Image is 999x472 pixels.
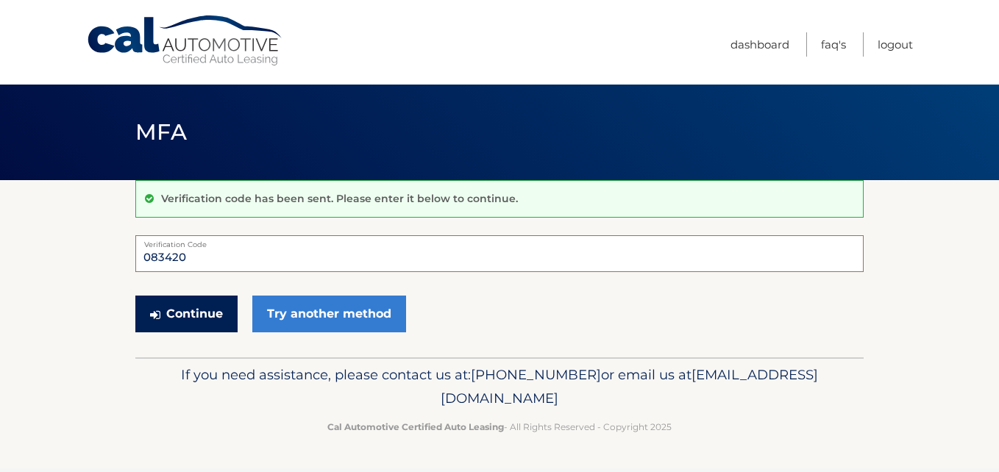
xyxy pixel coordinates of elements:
[135,235,864,272] input: Verification Code
[327,421,504,432] strong: Cal Automotive Certified Auto Leasing
[135,235,864,247] label: Verification Code
[135,296,238,332] button: Continue
[730,32,789,57] a: Dashboard
[135,118,187,146] span: MFA
[161,192,518,205] p: Verification code has been sent. Please enter it below to continue.
[441,366,818,407] span: [EMAIL_ADDRESS][DOMAIN_NAME]
[821,32,846,57] a: FAQ's
[86,15,285,67] a: Cal Automotive
[145,363,854,410] p: If you need assistance, please contact us at: or email us at
[145,419,854,435] p: - All Rights Reserved - Copyright 2025
[252,296,406,332] a: Try another method
[471,366,601,383] span: [PHONE_NUMBER]
[878,32,913,57] a: Logout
